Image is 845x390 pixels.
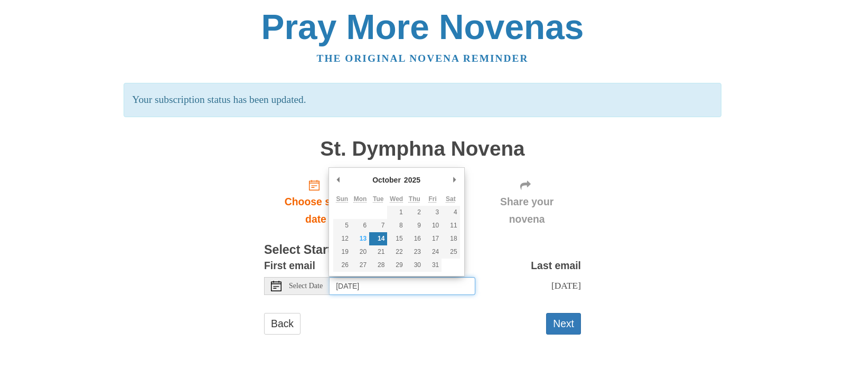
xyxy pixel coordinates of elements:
button: 19 [333,245,351,259]
button: 20 [351,245,369,259]
button: 6 [351,219,369,232]
button: 13 [351,232,369,245]
p: Your subscription status has been updated. [124,83,721,117]
a: The original novena reminder [317,53,529,64]
span: Select Date [289,282,323,290]
a: Pray More Novenas [261,7,584,46]
button: 24 [424,245,442,259]
button: 28 [369,259,387,272]
abbr: Monday [354,195,367,203]
span: Choose start date [275,193,357,228]
button: 25 [442,245,459,259]
button: 9 [406,219,424,232]
abbr: Tuesday [373,195,383,203]
button: 27 [351,259,369,272]
label: First email [264,257,315,274]
button: 3 [424,206,442,219]
button: 29 [387,259,405,272]
abbr: Sunday [336,195,348,203]
div: 2025 [402,172,422,188]
button: 18 [442,232,459,245]
button: Next Month [449,172,460,188]
button: 12 [333,232,351,245]
abbr: Saturday [446,195,456,203]
button: 31 [424,259,442,272]
button: 2 [406,206,424,219]
h1: St. Dymphna Novena [264,138,581,160]
button: 22 [387,245,405,259]
span: [DATE] [551,280,581,291]
abbr: Wednesday [390,195,403,203]
input: Use the arrow keys to pick a date [330,277,475,295]
a: Back [264,313,301,335]
h3: Select Start Date [264,243,581,257]
button: 10 [424,219,442,232]
div: Click "Next" to confirm your start date first. [473,170,581,233]
span: Share your novena [483,193,570,228]
button: Previous Month [333,172,344,188]
button: 26 [333,259,351,272]
button: 30 [406,259,424,272]
div: October [371,172,402,188]
button: 11 [442,219,459,232]
abbr: Friday [428,195,436,203]
label: Last email [531,257,581,274]
button: 5 [333,219,351,232]
button: 7 [369,219,387,232]
button: 23 [406,245,424,259]
button: 21 [369,245,387,259]
button: 14 [369,232,387,245]
abbr: Thursday [409,195,420,203]
button: 15 [387,232,405,245]
button: 4 [442,206,459,219]
button: 17 [424,232,442,245]
a: Choose start date [264,170,368,233]
button: 16 [406,232,424,245]
button: 1 [387,206,405,219]
button: Next [546,313,581,335]
button: 8 [387,219,405,232]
